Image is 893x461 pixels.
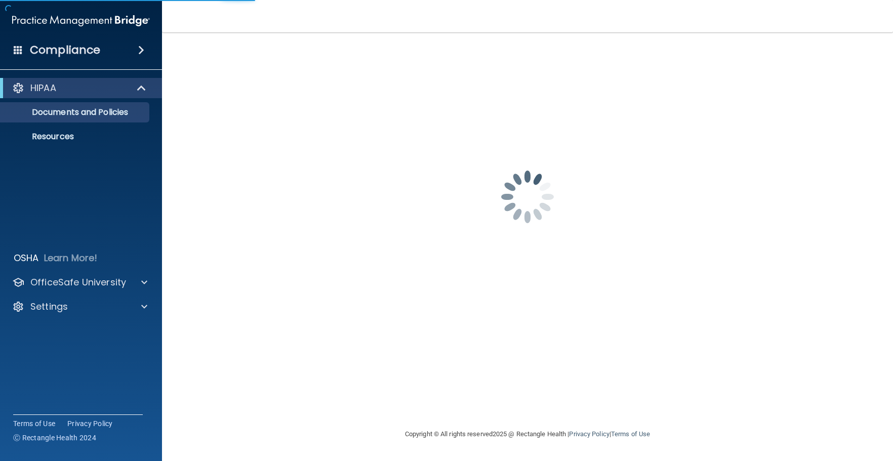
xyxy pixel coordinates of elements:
a: Terms of Use [13,418,55,429]
a: HIPAA [12,82,147,94]
a: OfficeSafe University [12,276,147,288]
a: Settings [12,301,147,313]
a: Privacy Policy [569,430,609,438]
p: OfficeSafe University [30,276,126,288]
h4: Compliance [30,43,100,57]
p: Documents and Policies [7,107,145,117]
img: PMB logo [12,11,150,31]
div: Copyright © All rights reserved 2025 @ Rectangle Health | | [343,418,712,450]
p: Settings [30,301,68,313]
p: Learn More! [44,252,98,264]
p: OSHA [14,252,39,264]
p: Resources [7,132,145,142]
p: HIPAA [30,82,56,94]
a: Terms of Use [611,430,650,438]
span: Ⓒ Rectangle Health 2024 [13,433,96,443]
a: Privacy Policy [67,418,113,429]
img: spinner.e123f6fc.gif [477,146,578,247]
